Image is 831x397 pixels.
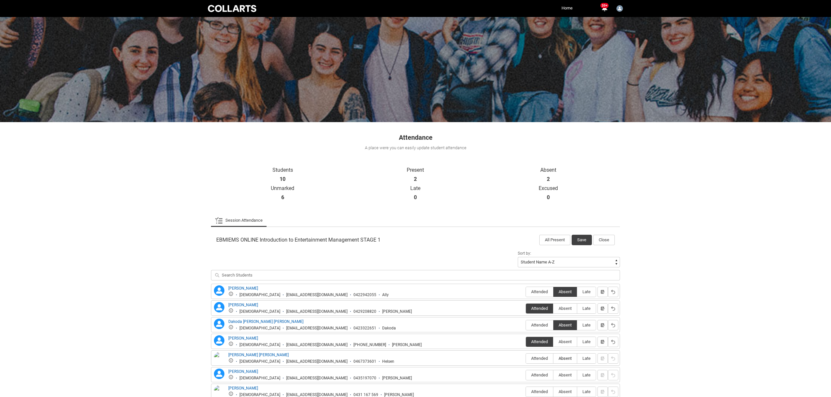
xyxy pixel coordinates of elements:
[553,373,577,377] span: Absent
[353,376,376,381] div: 0435197070
[482,167,615,173] p: Absent
[526,356,553,361] span: Attended
[239,309,280,314] div: [DEMOGRAPHIC_DATA]
[526,339,553,344] span: Attended
[392,342,422,347] div: [PERSON_NAME]
[600,5,608,12] button: 20+
[286,309,348,314] div: [EMAIL_ADDRESS][DOMAIN_NAME]
[353,342,386,347] div: [PHONE_NUMBER]
[577,289,596,294] span: Late
[286,342,348,347] div: [EMAIL_ADDRESS][DOMAIN_NAME]
[214,285,224,296] lightning-icon: Ally Gough
[608,353,618,364] button: Reset
[239,359,280,364] div: [DEMOGRAPHIC_DATA]
[414,194,417,201] strong: 0
[482,185,615,192] p: Excused
[216,237,381,243] span: EBMIEMS ONLINE Introduction to Entertainment Management STAGE 1
[608,287,618,297] button: Reset
[399,134,432,141] span: Attendance
[216,185,349,192] p: Unmarked
[353,359,376,364] div: 0467373601
[553,356,577,361] span: Absent
[281,194,284,201] strong: 6
[382,376,412,381] div: [PERSON_NAME]
[526,323,553,327] span: Attended
[526,389,553,394] span: Attended
[553,289,577,294] span: Absent
[526,306,553,311] span: Attended
[553,389,577,394] span: Absent
[518,251,531,256] span: Sort by:
[228,336,258,341] a: [PERSON_NAME]
[597,287,608,297] button: Notes
[210,145,621,151] div: A place were you can easily update student attendance
[577,323,596,327] span: Late
[597,320,608,330] button: Notes
[600,3,609,8] span: 20+
[228,369,258,374] a: [PERSON_NAME]
[593,235,615,245] button: Close
[553,339,577,344] span: Absent
[214,302,224,312] lightning-icon: Andrew Blackman
[215,214,263,227] a: Session Attendance
[553,306,577,311] span: Absent
[286,326,348,331] div: [EMAIL_ADDRESS][DOMAIN_NAME]
[228,319,303,324] a: Dakoda [PERSON_NAME] [PERSON_NAME]
[577,373,596,377] span: Late
[239,293,280,297] div: [DEMOGRAPHIC_DATA]
[382,359,394,364] div: Helsen
[353,309,376,314] div: 0429208820
[608,370,618,380] button: Reset
[414,176,417,183] strong: 2
[228,353,289,357] a: [PERSON_NAME] [PERSON_NAME]
[228,386,258,390] a: [PERSON_NAME]
[239,342,280,347] div: [DEMOGRAPHIC_DATA]
[349,185,482,192] p: Late
[353,326,376,331] div: 0423322651
[547,176,550,183] strong: 2
[211,214,267,227] li: Session Attendance
[526,373,553,377] span: Attended
[214,335,224,346] lightning-icon: Harrison Leithhead
[539,235,570,245] button: All Present
[286,293,348,297] div: [EMAIL_ADDRESS][DOMAIN_NAME]
[214,319,224,329] lightning-icon: Dakoda Adams Leary
[286,359,348,364] div: [EMAIL_ADDRESS][DOMAIN_NAME]
[616,5,623,12] img: Chrissie Vincent
[577,389,596,394] span: Late
[382,326,396,331] div: Dakoda
[608,303,618,314] button: Reset
[577,306,596,311] span: Late
[239,326,280,331] div: [DEMOGRAPHIC_DATA]
[547,194,550,201] strong: 0
[597,337,608,347] button: Notes
[597,303,608,314] button: Notes
[214,369,224,379] lightning-icon: Lucas Devletoglou
[239,376,280,381] div: [DEMOGRAPHIC_DATA]
[353,293,376,297] div: 0422942055
[228,303,258,307] a: [PERSON_NAME]
[553,323,577,327] span: Absent
[382,309,412,314] div: [PERSON_NAME]
[560,3,574,13] a: Home
[572,235,592,245] button: Save
[382,293,389,297] div: Ally
[280,176,285,183] strong: 10
[608,320,618,330] button: Reset
[608,337,618,347] button: Reset
[349,167,482,173] p: Present
[211,270,620,280] input: Search Students
[286,376,348,381] div: [EMAIL_ADDRESS][DOMAIN_NAME]
[216,167,349,173] p: Students
[577,356,596,361] span: Late
[577,339,596,344] span: Late
[608,387,618,397] button: Reset
[526,289,553,294] span: Attended
[228,286,258,291] a: [PERSON_NAME]
[214,352,224,366] img: Helsen Ryder
[615,3,625,13] button: User Profile Chrissie Vincent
